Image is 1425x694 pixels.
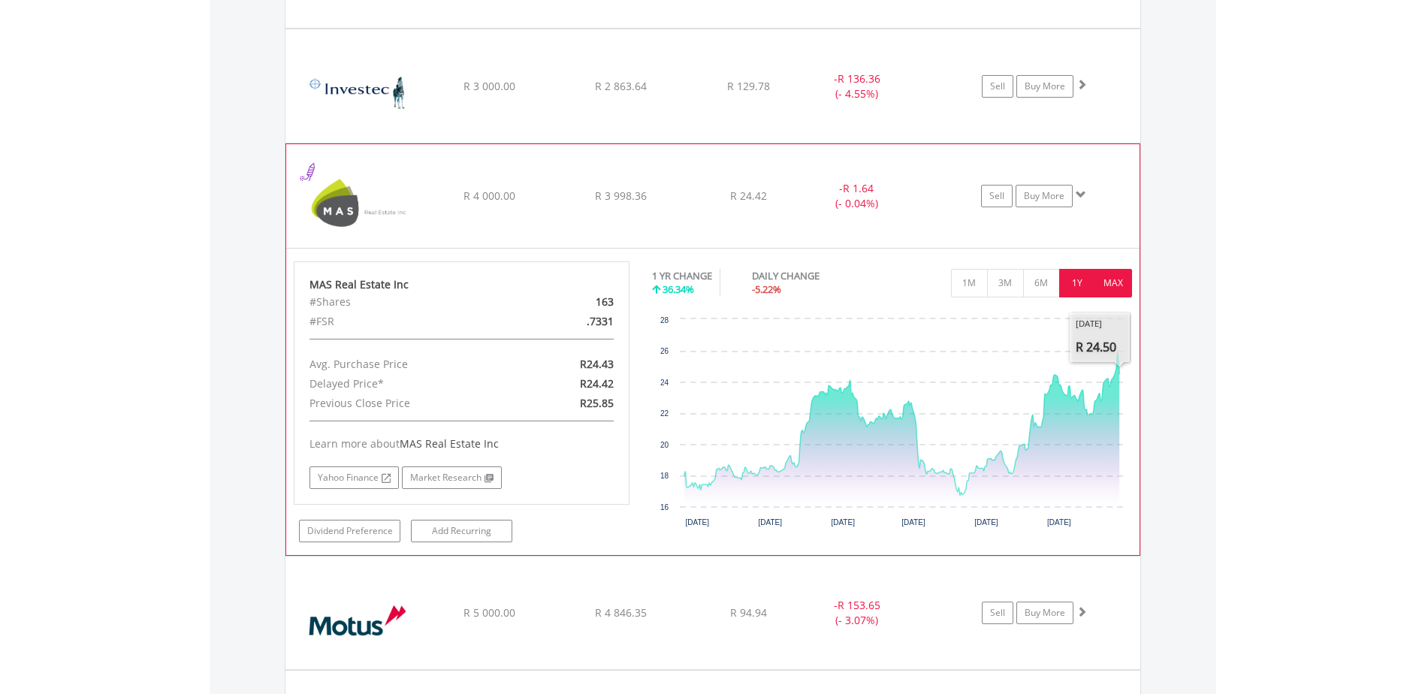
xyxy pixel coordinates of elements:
[293,48,422,138] img: EQU.ZA.INL.png
[730,189,767,203] span: R 24.42
[901,518,925,527] text: [DATE]
[686,518,710,527] text: [DATE]
[730,605,767,620] span: R 94.94
[1016,602,1073,624] a: Buy More
[727,79,770,93] span: R 129.78
[463,79,515,93] span: R 3 000.00
[595,79,647,93] span: R 2 863.64
[516,312,625,331] div: .7331
[801,598,914,628] div: - (- 3.07%)
[660,379,669,387] text: 24
[1095,269,1132,297] button: MAX
[1023,269,1060,297] button: 6M
[298,312,516,331] div: #FSR
[660,441,669,449] text: 20
[843,181,874,195] span: R 1.64
[758,518,782,527] text: [DATE]
[595,189,647,203] span: R 3 998.36
[580,376,614,391] span: R24.42
[987,269,1024,297] button: 3M
[299,520,400,542] a: Dividend Preference
[463,189,515,203] span: R 4 000.00
[298,394,516,413] div: Previous Close Price
[652,269,712,283] div: 1 YR CHANGE
[400,436,499,451] span: MAS Real Estate Inc
[463,605,515,620] span: R 5 000.00
[660,347,669,355] text: 26
[580,396,614,410] span: R25.85
[951,269,988,297] button: 1M
[298,292,516,312] div: #Shares
[660,316,669,324] text: 28
[309,277,614,292] div: MAS Real Estate Inc
[595,605,647,620] span: R 4 846.35
[402,466,502,489] a: Market Research
[411,520,512,542] a: Add Recurring
[293,575,422,665] img: EQU.ZA.MTH.png
[663,282,694,296] span: 36.34%
[752,282,781,296] span: -5.22%
[660,409,669,418] text: 22
[298,374,516,394] div: Delayed Price*
[982,75,1013,98] a: Sell
[974,518,998,527] text: [DATE]
[801,71,914,101] div: - (- 4.55%)
[800,181,913,211] div: - (- 0.04%)
[1047,518,1071,527] text: [DATE]
[838,71,880,86] span: R 136.36
[294,163,423,244] img: EQU.ZA.MSP.png
[838,598,880,612] span: R 153.65
[309,436,614,451] div: Learn more about
[1059,269,1096,297] button: 1Y
[831,518,855,527] text: [DATE]
[982,602,1013,624] a: Sell
[580,357,614,371] span: R24.43
[660,503,669,511] text: 16
[652,312,1131,537] svg: Interactive chart
[516,292,625,312] div: 163
[981,185,1013,207] a: Sell
[1016,75,1073,98] a: Buy More
[298,355,516,374] div: Avg. Purchase Price
[309,466,399,489] a: Yahoo Finance
[1016,185,1073,207] a: Buy More
[660,472,669,480] text: 18
[652,312,1132,537] div: Chart. Highcharts interactive chart.
[752,269,872,283] div: DAILY CHANGE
